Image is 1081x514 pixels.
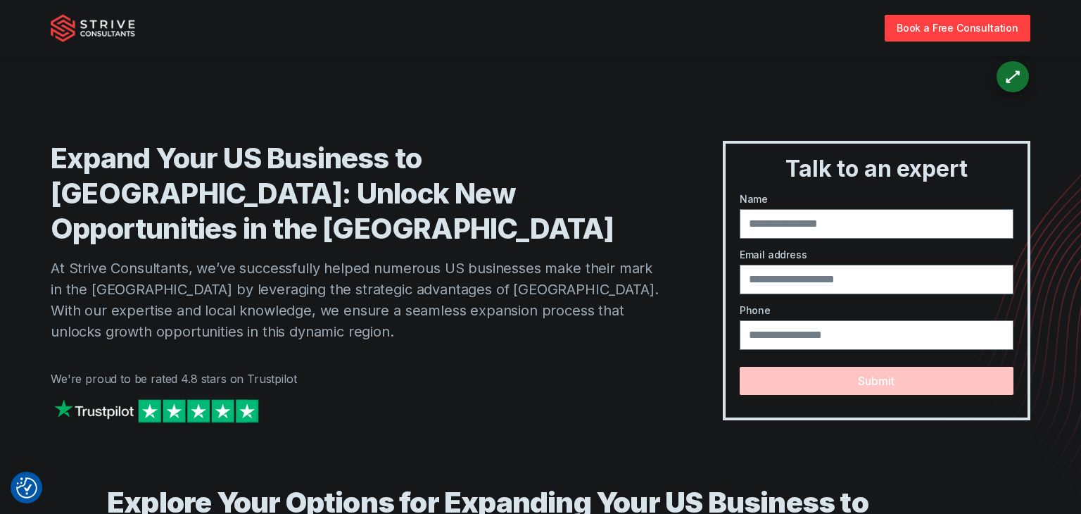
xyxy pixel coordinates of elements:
h1: Expand Your US Business to [GEOGRAPHIC_DATA]: Unlock New Opportunities in the [GEOGRAPHIC_DATA] [51,141,666,246]
label: Phone [740,303,1013,318]
img: Strive on Trustpilot [51,396,262,426]
label: Email address [740,247,1013,262]
img: Strive Consultants [51,14,135,42]
p: At Strive Consultants, we’ve successfully helped numerous US businesses make their mark in the [G... [51,258,666,342]
div: ⟷ [999,63,1025,89]
button: Submit [740,367,1013,395]
p: We're proud to be rated 4.8 stars on Trustpilot [51,370,666,387]
h3: Talk to an expert [731,155,1022,183]
label: Name [740,192,1013,206]
a: Book a Free Consultation [885,15,1030,41]
button: Consent Preferences [16,477,37,499]
img: Revisit consent button [16,477,37,499]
